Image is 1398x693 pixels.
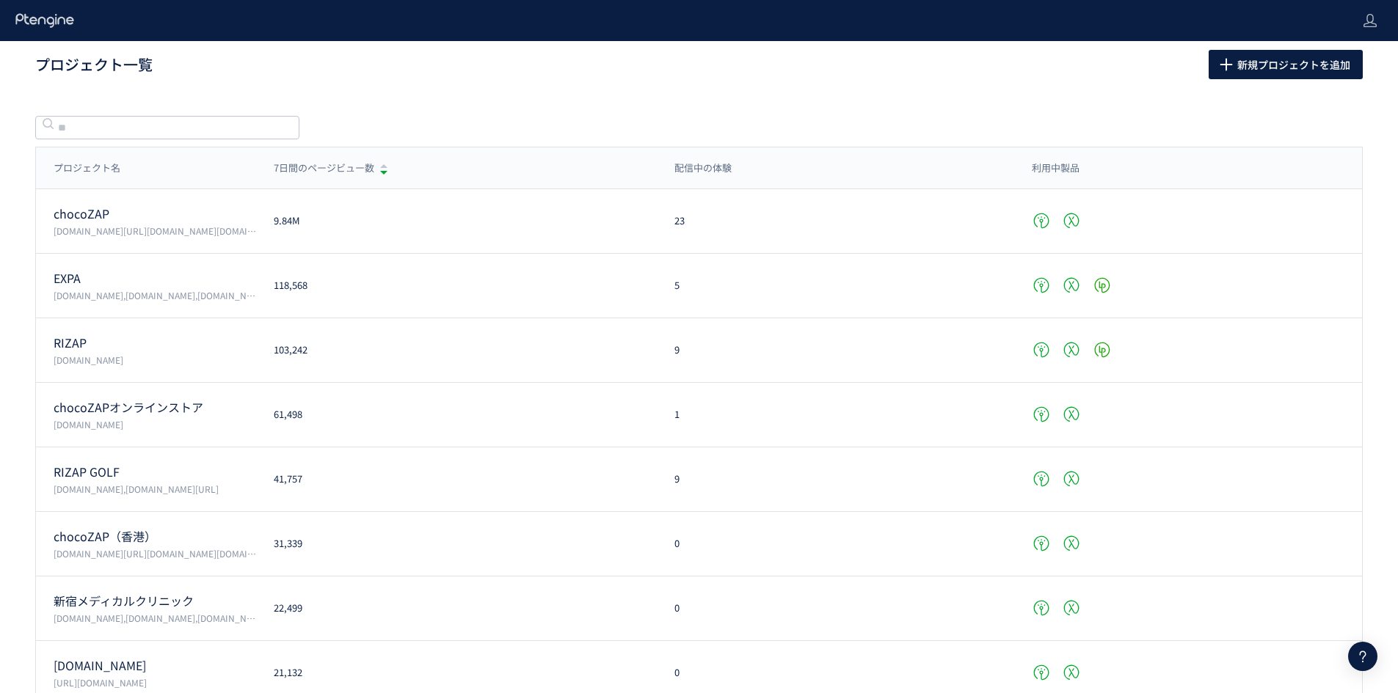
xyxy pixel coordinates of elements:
[54,612,256,624] p: shinjuku3chome-medical.jp,shinjuku3-mc.reserve.ne.jp,www.shinjukumc.com/,shinjukumc.net/,smc-glp1...
[54,270,256,287] p: EXPA
[54,289,256,301] p: vivana.jp,expa-official.jp,reserve-expa.jp
[1032,161,1080,175] span: 利用中製品
[657,343,1014,357] div: 9
[256,214,657,228] div: 9.84M
[657,214,1014,228] div: 23
[54,161,120,175] span: プロジェクト名
[1209,50,1363,79] button: 新規プロジェクトを追加
[54,483,256,495] p: www.rizap-golf.jp,rizap-golf.ns-test.work/lp/3anniversary-cp/
[256,279,657,293] div: 118,568
[657,279,1014,293] div: 5
[54,547,256,560] p: chocozap-hk.com/,chocozaphk.gymmasteronline.com/,hk.chocozap-global.com/
[54,224,256,237] p: chocozap.jp/,zap-id.jp/,web.my-zap.jp/,liff.campaign.chocozap.sumiyoku.jp/
[274,161,374,175] span: 7日間のページビュー数
[54,528,256,545] p: chocoZAP（香港）
[674,161,732,175] span: 配信中の体験
[657,408,1014,422] div: 1
[256,666,657,680] div: 21,132
[657,472,1014,486] div: 9
[256,343,657,357] div: 103,242
[54,657,256,674] p: medical.chocozap.jp
[256,537,657,551] div: 31,339
[54,205,256,222] p: chocoZAP
[256,601,657,615] div: 22,499
[54,399,256,416] p: chocoZAPオンラインストア
[256,472,657,486] div: 41,757
[657,666,1014,680] div: 0
[1237,50,1350,79] span: 新規プロジェクトを追加
[54,334,256,351] p: RIZAP
[54,676,256,689] p: https://medical.chocozap.jp
[657,537,1014,551] div: 0
[256,408,657,422] div: 61,498
[54,418,256,430] p: chocozap.shop
[54,463,256,480] p: RIZAP GOLF
[54,353,256,366] p: www.rizap.jp
[657,601,1014,615] div: 0
[54,593,256,609] p: 新宿メディカルクリニック
[35,54,1176,76] h1: プロジェクト一覧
